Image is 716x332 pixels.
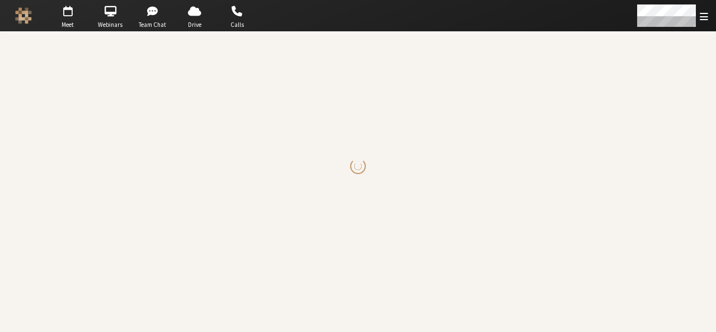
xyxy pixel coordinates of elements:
span: Calls [218,20,257,30]
span: Meet [48,20,87,30]
span: Drive [175,20,214,30]
span: Team Chat [133,20,172,30]
img: Iotum [15,7,32,24]
span: Webinars [91,20,130,30]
